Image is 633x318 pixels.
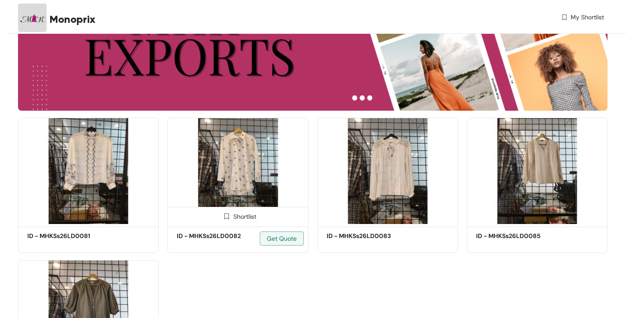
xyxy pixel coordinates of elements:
h5: ID - MHKSs26LD0082 [177,231,251,241]
img: eeca930e-62b6-43a4-a51a-e9ed31a0c6cb [317,118,458,224]
span: Get Quote [267,234,297,243]
button: Get Quote [260,231,304,246]
img: 1f1faedd-6e4d-4fcc-9537-2c2199004057 [167,118,308,224]
span: Monoprix [50,11,95,27]
img: 1eefc76e-2e44-4c59-96c3-07d910e9f491 [18,118,159,224]
span: My Shortlist [571,13,604,22]
h5: ID - MHKSs26LD0081 [27,231,102,241]
img: Buyer Portal [18,4,47,32]
img: Shortlist [222,212,231,220]
img: 12c2c8de-9b42-4247-82b9-0722db32b5bd [467,118,608,224]
div: Shortlist [219,212,256,220]
img: wishlist [560,13,568,22]
h5: ID - MHKSs26LD0083 [327,231,401,241]
h5: ID - MHKSs26LD0085 [476,231,551,241]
